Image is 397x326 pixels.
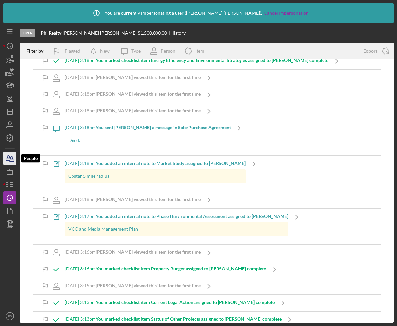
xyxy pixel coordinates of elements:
a: [DATE] 3:18pmYou added an internal note to Market Study assigned to [PERSON_NAME]Costar 5 mile ra... [48,156,262,191]
b: [PERSON_NAME] viewed this item for the first time [96,197,201,202]
b: [PERSON_NAME] viewed this item for the first time [96,74,201,80]
b: [PERSON_NAME] viewed this item for the first time [96,249,201,255]
b: [PERSON_NAME] viewed this item for the first time [96,108,201,113]
div: [DATE] 3:18pm [65,108,201,113]
a: [DATE] 3:18pmYou marked checklist item Energy Efficiency and Environmental Strategies assigned to... [48,53,345,69]
p: Costar 5 mile radius [68,173,242,180]
div: [DATE] 3:17pm [65,214,288,219]
div: [DATE] 3:13pm [65,316,282,322]
button: Export [357,44,394,58]
b: You marked checklist item Status of Other Projects assigned to [PERSON_NAME] complete [96,316,282,322]
a: [DATE] 3:15pm[PERSON_NAME] viewed this item for the first time [48,278,217,294]
b: You sent [PERSON_NAME] a message in Sale/Purchase Agreement [96,125,231,130]
b: [PERSON_NAME] viewed this item for the first time [96,283,201,288]
div: You are currently impersonating a user ( [PERSON_NAME] [PERSON_NAME] ). [88,5,309,21]
div: Open [20,29,35,37]
b: [PERSON_NAME] viewed this item for the first time [96,91,201,97]
a: [DATE] 3:13pmYou marked checklist item Current Legal Action assigned to [PERSON_NAME] complete [48,295,291,311]
button: PS [3,310,16,323]
div: [DATE] 3:18pm [65,58,328,63]
b: You added an internal note to Market Study assigned to [PERSON_NAME] [96,160,246,166]
b: You marked checklist item Property Budget assigned to [PERSON_NAME] complete [96,266,266,271]
div: [DATE] 3:18pm [65,91,201,97]
div: | [41,30,63,35]
div: Flagged [65,44,80,58]
div: | History [169,30,186,35]
div: [DATE] 3:18pm [65,197,201,202]
a: Cancel Impersonation [264,11,309,16]
div: [PERSON_NAME] [PERSON_NAME] | [63,30,138,35]
a: [DATE] 3:16pmYou marked checklist item Property Budget assigned to [PERSON_NAME] complete [48,261,282,278]
a: [DATE] 3:17pmYou added an internal note to Phase I Environmental Assessment assigned to [PERSON_N... [48,209,305,244]
a: [DATE] 3:18pm[PERSON_NAME] viewed this item for the first time [48,86,217,103]
div: [DATE] 3:18pm [65,161,246,166]
a: [DATE] 3:16pm[PERSON_NAME] viewed this item for the first time [48,244,217,261]
div: $1,500,000.00 [138,30,169,35]
div: [DATE] 3:16pm [65,249,201,255]
div: Export [363,44,377,58]
button: New [87,44,116,58]
button: Flagged [48,44,87,58]
div: New [100,44,110,58]
div: [DATE] 3:18pm [65,125,231,130]
div: Person [161,48,175,54]
b: You marked checklist item Energy Efficiency and Environmental Strategies assigned to [PERSON_NAME... [96,58,328,63]
p: VCC and Media Management Plan [68,225,285,233]
div: Item [195,48,204,54]
a: [DATE] 3:18pm[PERSON_NAME] viewed this item for the first time [48,103,217,120]
div: [DATE] 3:15pm [65,283,201,288]
b: You marked checklist item Current Legal Action assigned to [PERSON_NAME] complete [96,299,275,305]
a: [DATE] 3:18pmYou sent [PERSON_NAME] a message in Sale/Purchase AgreementDeed. [48,120,247,155]
b: Phi Realty [41,30,61,35]
a: [DATE] 3:18pm[PERSON_NAME] viewed this item for the first time [48,70,217,86]
a: [DATE] 3:18pm[PERSON_NAME] viewed this item for the first time [48,192,217,208]
b: You added an internal note to Phase I Environmental Assessment assigned to [PERSON_NAME] [96,213,288,219]
div: Type [131,48,141,54]
p: Deed. [68,137,228,144]
div: [DATE] 3:16pm [65,266,266,271]
text: PS [8,314,12,318]
div: Filter by [26,48,48,54]
div: [DATE] 3:18pm [65,75,201,80]
div: [DATE] 3:13pm [65,300,275,305]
